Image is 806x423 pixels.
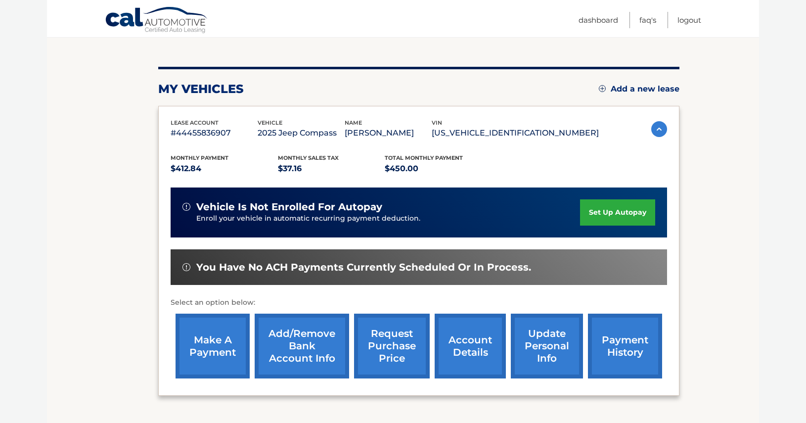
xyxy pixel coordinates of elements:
a: Cal Automotive [105,6,209,35]
p: Select an option below: [171,297,667,309]
span: vin [432,119,442,126]
span: You have no ACH payments currently scheduled or in process. [196,261,531,274]
span: vehicle is not enrolled for autopay [196,201,382,213]
p: $412.84 [171,162,278,176]
a: Logout [677,12,701,28]
a: account details [435,314,506,378]
a: request purchase price [354,314,430,378]
a: set up autopay [580,199,655,226]
a: FAQ's [639,12,656,28]
span: lease account [171,119,219,126]
span: Monthly sales Tax [278,154,339,161]
a: Add a new lease [599,84,679,94]
p: [PERSON_NAME] [345,126,432,140]
p: $37.16 [278,162,385,176]
img: accordion-active.svg [651,121,667,137]
h2: my vehicles [158,82,244,96]
p: 2025 Jeep Compass [258,126,345,140]
a: Add/Remove bank account info [255,314,349,378]
p: Enroll your vehicle in automatic recurring payment deduction. [196,213,580,224]
img: add.svg [599,85,606,92]
a: payment history [588,314,662,378]
a: Dashboard [579,12,618,28]
span: name [345,119,362,126]
img: alert-white.svg [182,203,190,211]
span: Total Monthly Payment [385,154,463,161]
span: Monthly Payment [171,154,228,161]
a: update personal info [511,314,583,378]
p: #44455836907 [171,126,258,140]
p: [US_VEHICLE_IDENTIFICATION_NUMBER] [432,126,599,140]
a: make a payment [176,314,250,378]
p: $450.00 [385,162,492,176]
img: alert-white.svg [182,263,190,271]
span: vehicle [258,119,282,126]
